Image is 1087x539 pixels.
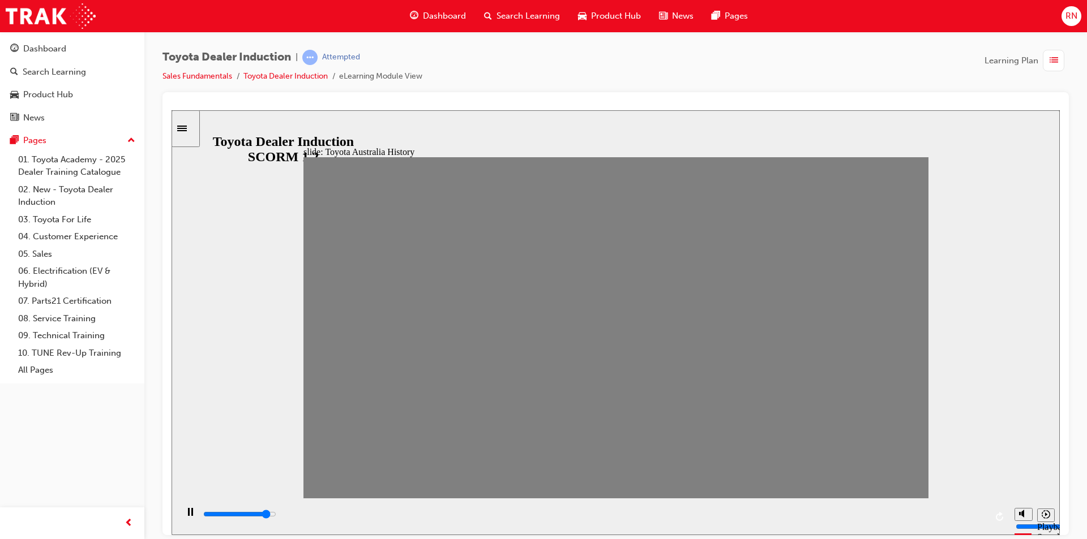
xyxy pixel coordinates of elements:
a: 06. Electrification (EV & Hybrid) [14,262,140,292]
span: Product Hub [591,10,641,23]
span: car-icon [10,90,19,100]
button: Learning Plan [985,50,1069,71]
div: Playback Speed [866,412,883,432]
div: Attempted [322,52,360,63]
button: Pages [5,130,140,151]
span: guage-icon [410,9,418,23]
div: Search Learning [23,66,86,79]
span: learningRecordVerb_ATTEMPT-icon [302,50,318,65]
span: car-icon [578,9,587,23]
a: 08. Service Training [14,310,140,327]
span: up-icon [127,133,135,148]
a: Sales Fundamentals [162,71,232,81]
span: search-icon [484,9,492,23]
div: playback controls [6,388,837,425]
span: prev-icon [125,516,133,531]
div: misc controls [837,388,883,425]
span: news-icon [10,113,19,123]
span: Dashboard [423,10,466,23]
span: pages-icon [10,136,19,146]
a: guage-iconDashboard [401,5,475,28]
div: Dashboard [23,42,66,55]
button: Playback speed [866,398,883,412]
span: guage-icon [10,44,19,54]
span: pages-icon [712,9,720,23]
button: Mute (Ctrl+Alt+M) [843,398,861,411]
a: Search Learning [5,62,140,83]
button: Pause (Ctrl+Alt+P) [6,397,25,416]
span: search-icon [10,67,18,77]
span: list-icon [1050,54,1058,68]
a: 07. Parts21 Certification [14,292,140,310]
a: news-iconNews [650,5,703,28]
li: eLearning Module View [339,70,422,83]
img: Trak [6,3,96,29]
a: 05. Sales [14,245,140,263]
div: News [23,111,45,124]
button: RN [1062,6,1081,26]
span: RN [1065,10,1077,23]
a: search-iconSearch Learning [475,5,569,28]
span: news-icon [659,9,667,23]
a: 02. New - Toyota Dealer Induction [14,181,140,211]
a: 04. Customer Experience [14,228,140,245]
a: Toyota Dealer Induction [243,71,328,81]
div: Product Hub [23,88,73,101]
a: 09. Technical Training [14,327,140,344]
a: Product Hub [5,84,140,105]
span: Pages [725,10,748,23]
span: Learning Plan [985,54,1038,67]
a: pages-iconPages [703,5,757,28]
span: Search Learning [497,10,560,23]
span: Toyota Dealer Induction [162,51,291,64]
input: slide progress [32,399,105,408]
a: All Pages [14,361,140,379]
a: Dashboard [5,38,140,59]
span: News [672,10,694,23]
button: DashboardSearch LearningProduct HubNews [5,36,140,130]
a: News [5,107,140,128]
a: 01. Toyota Academy - 2025 Dealer Training Catalogue [14,151,140,181]
button: Replay (Ctrl+Alt+R) [820,398,837,415]
a: car-iconProduct Hub [569,5,650,28]
a: 10. TUNE Rev-Up Training [14,344,140,362]
a: 03. Toyota For Life [14,211,140,228]
input: volume [844,412,917,421]
div: Pages [23,134,46,147]
span: | [296,51,298,64]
